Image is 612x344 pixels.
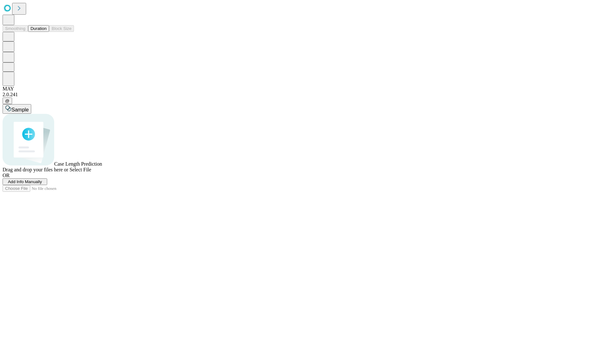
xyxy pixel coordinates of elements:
[69,167,91,172] span: Select File
[11,107,29,112] span: Sample
[3,97,12,104] button: @
[49,25,74,32] button: Block Size
[3,25,28,32] button: Smoothing
[3,86,609,92] div: MAY
[54,161,102,167] span: Case Length Prediction
[5,98,10,103] span: @
[3,167,68,172] span: Drag and drop your files here or
[8,179,42,184] span: Add Info Manually
[3,104,31,114] button: Sample
[3,92,609,97] div: 2.0.241
[3,173,10,178] span: OR
[28,25,49,32] button: Duration
[3,178,47,185] button: Add Info Manually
